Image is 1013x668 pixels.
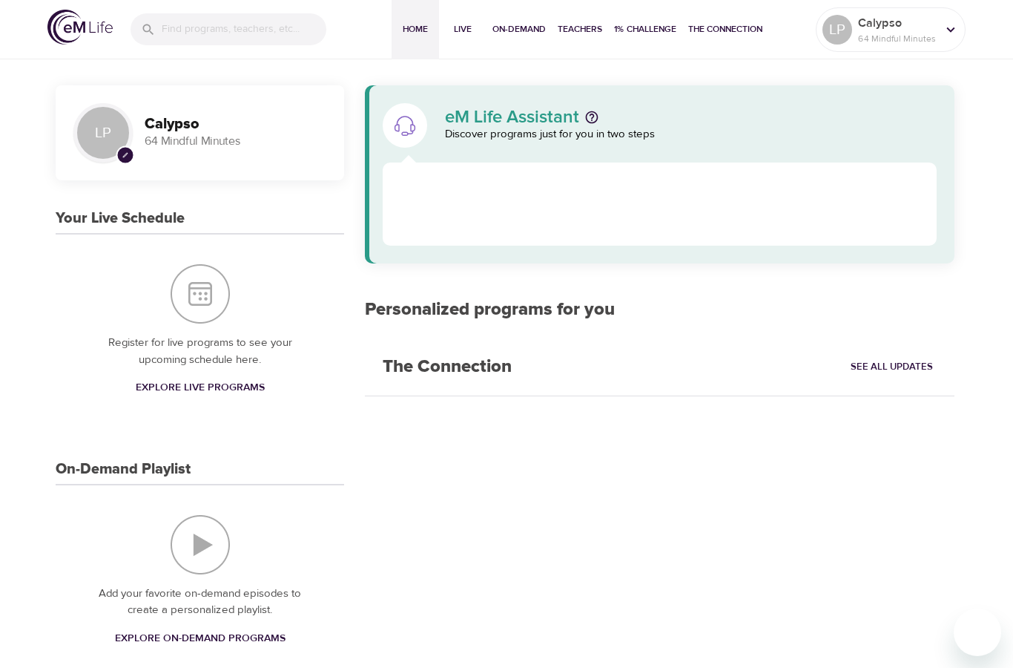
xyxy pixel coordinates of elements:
[73,103,133,163] div: LP
[85,586,314,619] p: Add your favorite on-demand episodes to create a personalized playlist.
[851,358,933,376] span: See All Updates
[145,116,326,133] h3: Calypso
[445,126,937,143] p: Discover programs just for you in two steps
[847,356,937,379] a: See All Updates
[445,108,579,126] p: eM Life Assistant
[56,461,191,478] h3: On-Demand Playlist
[393,114,417,137] img: eM Life Assistant
[397,22,433,37] span: Home
[558,22,602,37] span: Teachers
[365,299,954,321] h2: Personalized programs for you
[145,133,326,150] p: 64 Mindful Minutes
[115,629,286,648] span: Explore On-Demand Programs
[858,32,937,45] p: 64 Mindful Minutes
[445,22,481,37] span: Live
[85,335,314,368] p: Register for live programs to see your upcoming schedule here.
[56,210,185,227] h3: Your Live Schedule
[858,14,937,32] p: Calypso
[492,22,546,37] span: On-Demand
[171,515,230,574] img: On-Demand Playlist
[130,374,271,402] a: Explore Live Programs
[171,264,230,324] img: Your Live Schedule
[365,338,529,396] h2: The Connection
[954,609,1001,656] iframe: Button to launch messaging window
[688,22,762,37] span: The Connection
[822,15,852,45] div: LP
[162,13,326,45] input: Find programs, teachers, etc...
[47,10,113,45] img: logo
[614,22,676,37] span: 1% Challenge
[109,625,291,652] a: Explore On-Demand Programs
[136,379,265,397] span: Explore Live Programs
